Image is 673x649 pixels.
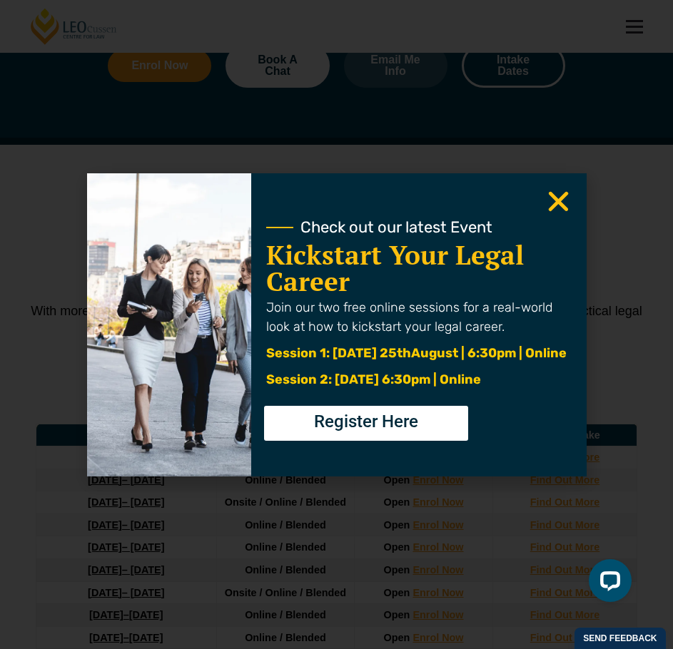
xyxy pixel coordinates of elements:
[266,345,397,361] span: Session 1: [DATE] 25
[545,188,572,215] a: Close
[577,553,637,613] iframe: LiveChat chat widget
[411,345,567,361] span: August | 6:30pm | Online
[300,220,492,235] span: Check out our latest Event
[266,372,481,387] span: Session 2: [DATE] 6:30pm | Online
[266,237,524,299] a: Kickstart Your Legal Career
[314,413,418,430] span: Register Here
[397,345,411,361] span: th
[266,300,552,334] span: Join our two free online sessions for a real-world look at how to kickstart your legal career.
[264,406,468,441] a: Register Here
